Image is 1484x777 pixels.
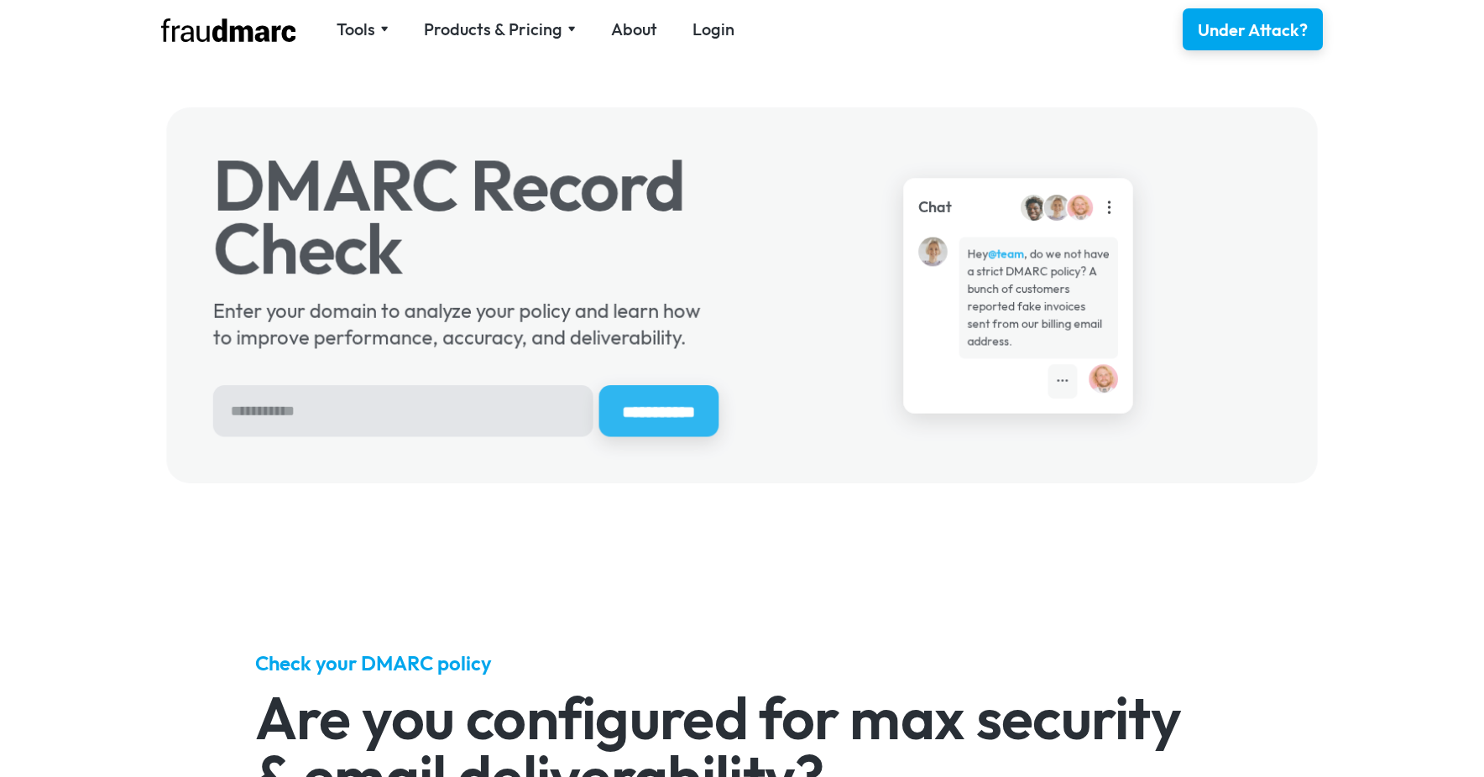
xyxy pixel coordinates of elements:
[424,18,576,41] div: Products & Pricing
[1183,8,1323,50] a: Under Attack?
[968,245,1110,350] div: Hey , do we not have a strict DMARC policy? A bunch of customers reported fake invoices sent from...
[255,649,1230,676] h5: Check your DMARC policy
[337,18,389,41] div: Tools
[213,297,718,350] div: Enter your domain to analyze your policy and learn how to improve performance, accuracy, and deli...
[424,18,562,41] div: Products & Pricing
[1057,373,1069,390] div: •••
[213,154,718,280] h1: DMARC Record Check
[213,385,718,436] form: Hero Sign Up Form
[692,18,734,41] a: Login
[611,18,657,41] a: About
[1198,18,1308,42] div: Under Attack?
[337,18,375,41] div: Tools
[988,246,1024,261] strong: @team
[918,196,952,218] div: Chat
